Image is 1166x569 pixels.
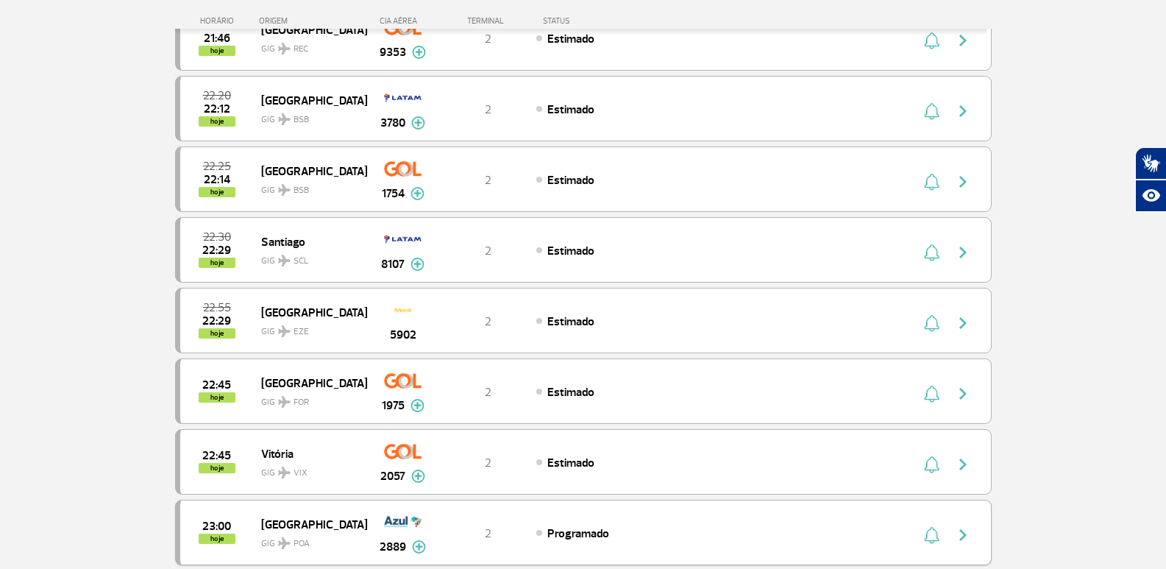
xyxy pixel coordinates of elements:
[261,303,355,322] span: [GEOGRAPHIC_DATA]
[485,385,491,400] span: 2
[199,116,235,127] span: hoje
[547,102,594,117] span: Estimado
[547,244,594,258] span: Estimado
[547,456,594,470] span: Estimado
[536,16,655,26] div: STATUS
[485,173,491,188] span: 2
[203,232,231,242] span: 2025-09-26 22:30:00
[1135,147,1166,180] button: Abrir tradutor de língua de sinais.
[294,396,309,409] span: FOR
[202,245,231,255] span: 2025-09-26 22:29:00
[485,456,491,470] span: 2
[924,102,939,120] img: sino-painel-voo.svg
[547,385,594,400] span: Estimado
[294,113,309,127] span: BSB
[278,467,291,478] img: destiny_airplane.svg
[199,328,235,339] span: hoje
[294,325,309,339] span: EZE
[382,185,405,202] span: 1754
[261,388,355,409] span: GIG
[954,526,972,544] img: seta-direita-painel-voo.svg
[410,258,424,271] img: mais-info-painel-voo.svg
[411,116,425,130] img: mais-info-painel-voo.svg
[412,46,426,59] img: mais-info-painel-voo.svg
[410,399,424,412] img: mais-info-painel-voo.svg
[199,463,235,473] span: hoje
[199,258,235,268] span: hoje
[440,16,536,26] div: TERMINAL
[261,161,355,180] span: [GEOGRAPHIC_DATA]
[547,173,594,188] span: Estimado
[179,16,260,26] div: HORÁRIO
[954,173,972,191] img: seta-direita-painel-voo.svg
[411,470,425,483] img: mais-info-painel-voo.svg
[261,232,355,251] span: Santiago
[954,456,972,473] img: seta-direita-painel-voo.svg
[261,444,355,463] span: Vitória
[485,526,491,541] span: 2
[199,392,235,403] span: hoje
[261,91,355,110] span: [GEOGRAPHIC_DATA]
[924,314,939,332] img: sino-painel-voo.svg
[954,314,972,332] img: seta-direita-painel-voo.svg
[261,515,355,534] span: [GEOGRAPHIC_DATA]
[202,521,231,531] span: 2025-09-26 23:00:00
[261,459,355,480] span: GIG
[380,538,406,556] span: 2889
[485,102,491,117] span: 2
[202,380,231,390] span: 2025-09-26 22:45:00
[382,397,405,414] span: 1975
[380,43,406,61] span: 9353
[278,396,291,408] img: destiny_airplane.svg
[485,32,491,46] span: 2
[203,303,231,313] span: 2025-09-26 22:55:00
[547,314,594,329] span: Estimado
[294,43,308,56] span: REC
[294,537,310,551] span: POA
[547,526,609,541] span: Programado
[203,91,231,101] span: 2025-09-26 22:20:00
[261,247,355,268] span: GIG
[485,314,491,329] span: 2
[380,467,405,485] span: 2057
[261,529,355,551] span: GIG
[485,244,491,258] span: 2
[278,537,291,549] img: destiny_airplane.svg
[412,540,426,554] img: mais-info-painel-voo.svg
[410,187,424,200] img: mais-info-painel-voo.svg
[924,456,939,473] img: sino-painel-voo.svg
[924,526,939,544] img: sino-painel-voo.svg
[924,173,939,191] img: sino-painel-voo.svg
[278,184,291,196] img: destiny_airplane.svg
[278,255,291,266] img: destiny_airplane.svg
[204,33,230,43] span: 2025-09-26 21:46:00
[381,255,405,273] span: 8107
[261,176,355,197] span: GIG
[366,16,440,26] div: CIA AÉREA
[203,161,231,172] span: 2025-09-26 22:25:00
[390,326,416,344] span: 5902
[204,174,230,185] span: 2025-09-26 22:14:00
[924,385,939,403] img: sino-painel-voo.svg
[380,114,405,132] span: 3780
[278,43,291,54] img: destiny_airplane.svg
[954,102,972,120] img: seta-direita-painel-voo.svg
[199,534,235,544] span: hoje
[954,32,972,49] img: seta-direita-painel-voo.svg
[199,187,235,197] span: hoje
[261,317,355,339] span: GIG
[294,184,309,197] span: BSB
[547,32,594,46] span: Estimado
[259,16,366,26] div: ORIGEM
[1135,180,1166,212] button: Abrir recursos assistivos.
[261,373,355,392] span: [GEOGRAPHIC_DATA]
[924,32,939,49] img: sino-painel-voo.svg
[294,255,308,268] span: SCL
[202,450,231,461] span: 2025-09-26 22:45:00
[199,46,235,56] span: hoje
[278,325,291,337] img: destiny_airplane.svg
[954,244,972,261] img: seta-direita-painel-voo.svg
[261,35,355,56] span: GIG
[924,244,939,261] img: sino-painel-voo.svg
[954,385,972,403] img: seta-direita-painel-voo.svg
